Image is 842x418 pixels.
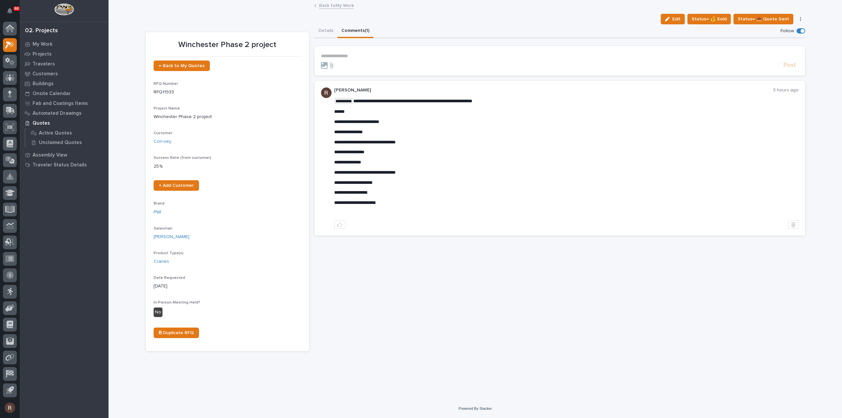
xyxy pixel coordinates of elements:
button: users-avatar [3,401,17,415]
p: My Work [33,41,53,47]
span: Status→ 📤 Quote Sent [738,15,789,23]
a: My Work [20,39,109,49]
p: Winchester Phase 2 project [154,40,301,50]
p: 3 hours ago [773,87,799,93]
a: Cranes [154,258,169,265]
p: Customers [33,71,58,77]
div: No [154,307,162,317]
a: Active Quotes [25,128,109,137]
img: Workspace Logo [54,3,74,15]
span: Success Rate (from customer) [154,156,211,160]
a: ← Back to My Quotes [154,61,210,71]
p: [DATE] [154,283,301,290]
a: PWI [154,209,161,216]
button: Comments (1) [337,24,373,38]
a: Assembly View [20,150,109,160]
p: Fab and Coatings Items [33,101,88,107]
button: Notifications [3,4,17,18]
span: Brand [154,202,164,206]
div: Notifications68 [8,8,17,18]
span: In-Person Meeting Held? [154,301,200,305]
button: Delete post [788,220,799,229]
p: Unclaimed Quotes [39,140,82,146]
p: Quotes [33,120,50,126]
span: Edit [672,16,681,22]
span: RFQ Number [154,82,178,86]
p: Projects [33,51,52,57]
span: Salesman [154,227,172,231]
a: [PERSON_NAME] [154,234,189,240]
a: Projects [20,49,109,59]
a: Buildings [20,79,109,88]
a: ⎘ Duplicate RFQ [154,328,199,338]
a: Traveler Status Details [20,160,109,170]
div: 02. Projects [25,27,58,35]
span: Status→ 💰 Sold [692,15,727,23]
button: Edit [661,14,685,24]
a: Fab and Coatings Items [20,98,109,108]
span: Customer [154,131,172,135]
a: Travelers [20,59,109,69]
p: Onsite Calendar [33,91,71,97]
p: Active Quotes [39,130,72,136]
span: Project Name [154,107,180,111]
a: Onsite Calendar [20,88,109,98]
span: + Add Customer [159,183,194,188]
p: Traveler Status Details [33,162,87,168]
p: [PERSON_NAME] [334,87,773,93]
p: 25 % [154,163,301,170]
p: 68 [14,6,19,11]
span: ⎘ Duplicate RFQ [159,331,194,335]
button: Post [781,61,799,69]
a: Con-vey [154,138,171,145]
a: Quotes [20,118,109,128]
span: Product Type(s) [154,251,184,255]
a: + Add Customer [154,180,199,191]
img: AATXAJzQ1Gz112k1-eEngwrIHvmFm-wfF_dy1drktBUI=s96-c [321,87,332,98]
a: Unclaimed Quotes [25,138,109,147]
button: Status→ 💰 Sold [687,14,731,24]
button: Details [314,24,337,38]
span: ← Back to My Quotes [159,63,205,68]
button: Status→ 📤 Quote Sent [733,14,793,24]
span: Date Requested [154,276,185,280]
a: Automated Drawings [20,108,109,118]
p: Follow [780,28,794,34]
p: Assembly View [33,152,67,158]
p: Winchester Phase 2 project [154,113,301,120]
a: Powered By Stacker [458,406,492,410]
p: Travelers [33,61,55,67]
p: Buildings [33,81,54,87]
a: Customers [20,69,109,79]
p: Automated Drawings [33,111,82,116]
span: Post [783,61,796,69]
p: RFQ11933 [154,89,301,96]
a: Back toMy Work [319,1,354,9]
button: like this post [334,220,345,229]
